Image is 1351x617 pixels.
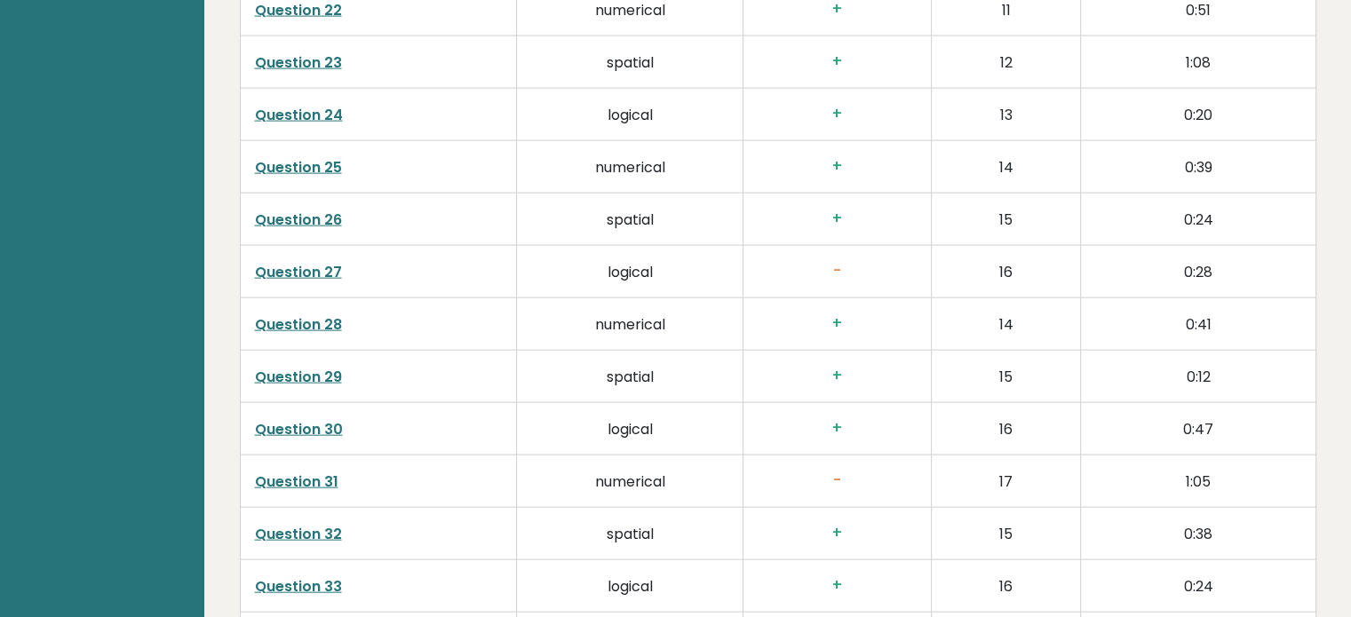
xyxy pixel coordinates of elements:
td: 16 [931,559,1080,612]
td: 17 [931,455,1080,507]
a: Question 28 [255,314,342,335]
td: 1:08 [1081,36,1315,88]
h3: - [758,471,917,490]
td: 0:38 [1081,507,1315,559]
td: 16 [931,245,1080,297]
td: 0:24 [1081,193,1315,245]
a: Question 30 [255,419,343,439]
td: 16 [931,402,1080,455]
a: Question 31 [255,471,338,492]
td: spatial [517,193,743,245]
td: 0:28 [1081,245,1315,297]
td: 0:47 [1081,402,1315,455]
td: logical [517,88,743,140]
a: Question 32 [255,524,342,544]
a: Question 27 [255,262,342,282]
h3: + [758,576,917,595]
td: logical [517,245,743,297]
td: 0:39 [1081,140,1315,193]
a: Question 29 [255,367,342,387]
h3: + [758,314,917,333]
td: 15 [931,350,1080,402]
td: logical [517,559,743,612]
td: 13 [931,88,1080,140]
td: 1:05 [1081,455,1315,507]
td: spatial [517,507,743,559]
td: 14 [931,140,1080,193]
td: 0:12 [1081,350,1315,402]
h3: + [758,419,917,438]
td: 0:41 [1081,297,1315,350]
td: logical [517,402,743,455]
h3: + [758,52,917,71]
td: numerical [517,297,743,350]
td: spatial [517,36,743,88]
h3: - [758,262,917,281]
h3: + [758,157,917,176]
td: spatial [517,350,743,402]
a: Question 24 [255,105,343,125]
td: 0:20 [1081,88,1315,140]
td: 14 [931,297,1080,350]
a: Question 25 [255,157,342,178]
td: numerical [517,140,743,193]
h3: + [758,210,917,228]
h3: + [758,524,917,542]
h3: + [758,105,917,123]
a: Question 33 [255,576,342,597]
h3: + [758,367,917,385]
a: Question 23 [255,52,342,73]
td: 15 [931,193,1080,245]
a: Question 26 [255,210,342,230]
td: numerical [517,455,743,507]
td: 0:24 [1081,559,1315,612]
td: 15 [931,507,1080,559]
td: 12 [931,36,1080,88]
